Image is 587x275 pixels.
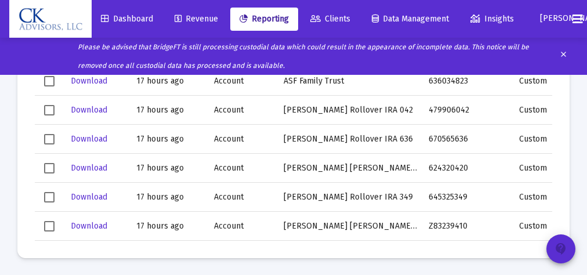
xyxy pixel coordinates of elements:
a: Reporting [230,8,298,31]
i: Please be advised that BridgeFT is still processing custodial data which could result in the appe... [78,43,529,70]
span: Download [71,105,107,115]
td: [PERSON_NAME] Rollover IRA 042 [278,96,423,125]
a: Insights [461,8,523,31]
button: Download [70,218,108,234]
span: Insights [470,14,514,24]
div: Select row [44,163,55,173]
td: ASF Family Trust [278,67,423,96]
a: Dashboard [92,8,162,31]
td: 17 hours ago [131,125,208,154]
td: Account [208,96,278,125]
span: Download [71,192,107,202]
span: Revenue [175,14,218,24]
td: 624320420 [423,154,513,183]
a: Revenue [165,8,227,31]
td: Account [208,241,278,270]
td: Z83239410 [423,212,513,241]
button: Download [70,160,108,176]
div: Select row [44,134,55,144]
button: Download [70,131,108,147]
div: Data grid [35,9,552,241]
td: 17 hours ago [131,67,208,96]
td: [PERSON_NAME] JTWROS 817 [278,241,423,270]
mat-icon: contact_support [554,242,568,256]
td: Account [208,154,278,183]
td: [PERSON_NAME] Rollover IRA 349 [278,183,423,212]
td: 636034823 [423,67,513,96]
td: 17 hours ago [131,154,208,183]
mat-icon: clear [559,48,568,65]
td: Account [208,212,278,241]
button: [PERSON_NAME] [526,7,563,30]
span: Clients [310,14,350,24]
td: 17 hours ago [131,96,208,125]
button: Download [70,73,108,89]
img: Dashboard [18,8,83,31]
td: Account [208,183,278,212]
div: Select row [44,76,55,86]
span: Download [71,163,107,173]
td: 676212817 [423,241,513,270]
button: Download [70,102,108,118]
div: Select row [44,105,55,115]
div: Select row [44,221,55,231]
span: Dashboard [101,14,153,24]
span: Download [71,221,107,231]
a: Clients [301,8,360,31]
a: Data Management [363,8,458,31]
td: 479906042 [423,96,513,125]
span: Data Management [372,14,449,24]
td: [PERSON_NAME] Rollover IRA 636 [278,125,423,154]
td: 17 hours ago [131,241,208,270]
td: Account [208,125,278,154]
span: Download [71,134,107,144]
button: Download [70,189,108,205]
td: 645325349 [423,183,513,212]
td: Account [208,67,278,96]
td: 17 hours ago [131,183,208,212]
span: Download [71,76,107,86]
span: Reporting [240,14,289,24]
td: [PERSON_NAME] [PERSON_NAME] 420 [278,154,423,183]
td: 670565636 [423,125,513,154]
td: 17 hours ago [131,212,208,241]
div: Select row [44,192,55,202]
td: [PERSON_NAME] [PERSON_NAME] JTWROS 410 [278,212,423,241]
